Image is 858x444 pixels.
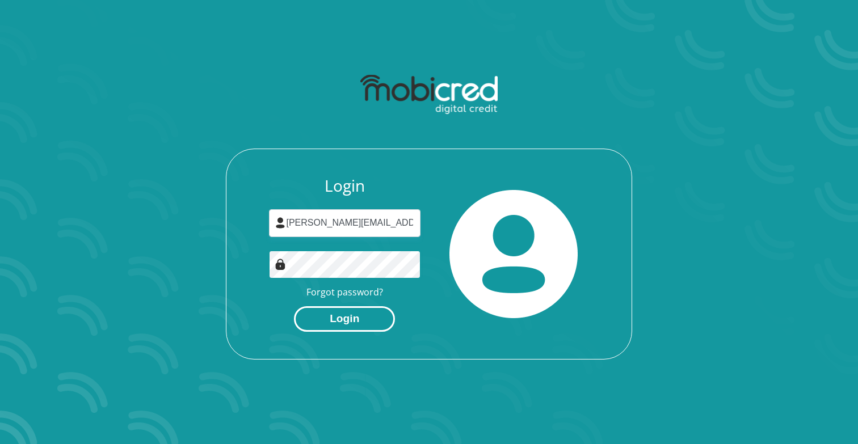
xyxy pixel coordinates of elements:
[306,286,383,298] a: Forgot password?
[269,209,421,237] input: Username
[275,217,286,229] img: user-icon image
[360,75,497,115] img: mobicred logo
[294,306,395,332] button: Login
[269,176,421,196] h3: Login
[275,259,286,270] img: Image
